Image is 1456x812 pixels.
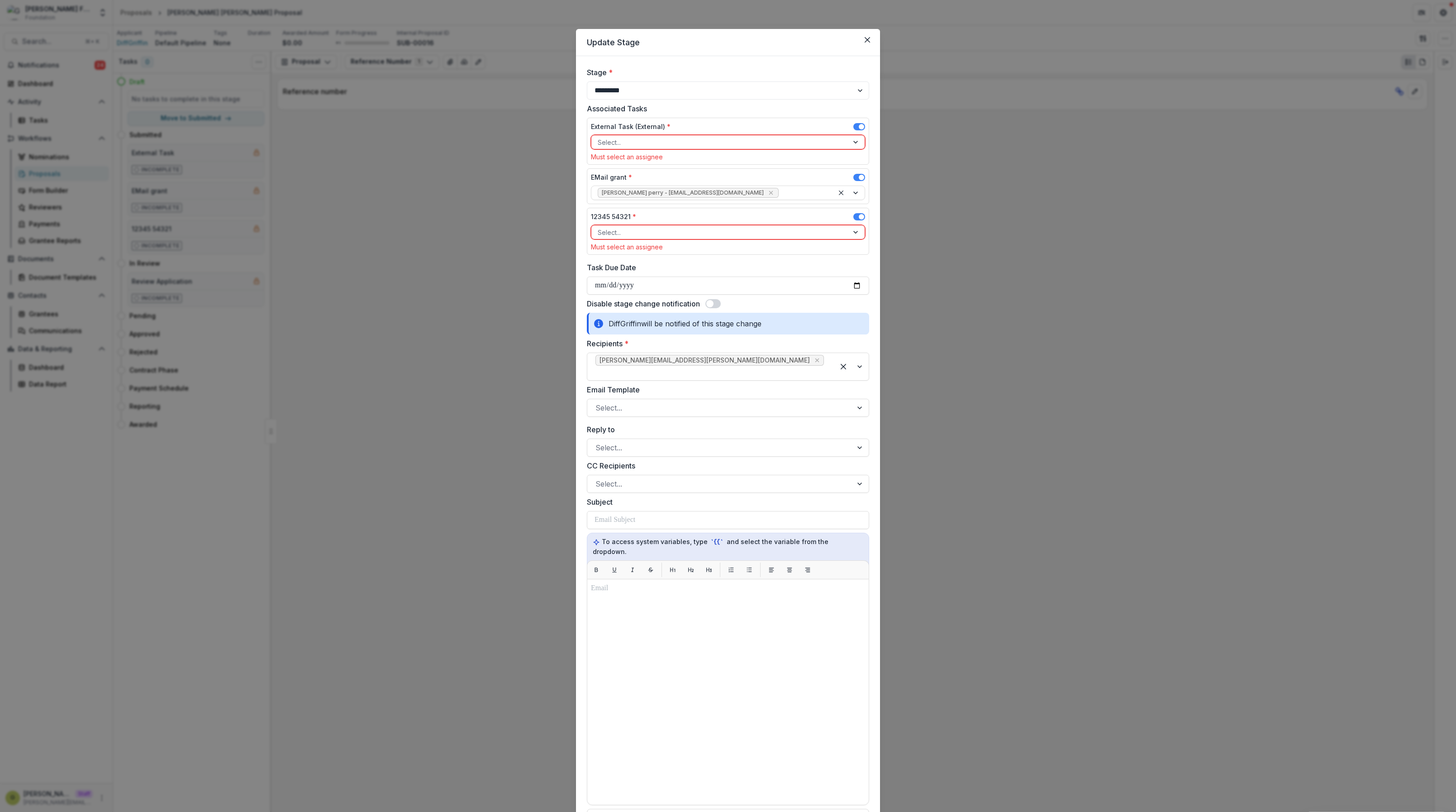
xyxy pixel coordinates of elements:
button: H1 [666,563,680,577]
button: H3 [702,563,716,577]
div: DiffGriffin will be notified of this stage change [587,313,869,334]
button: Underline [607,563,622,577]
label: Stage [587,67,864,78]
div: Remove Griffin perry - griffin@trytemelio.com [766,188,776,197]
div: Clear selected options [836,359,851,374]
label: Subject [587,497,864,507]
span: [PERSON_NAME] perry - [EMAIL_ADDRESS][DOMAIN_NAME] [602,190,764,196]
span: [PERSON_NAME][EMAIL_ADDRESS][PERSON_NAME][DOMAIN_NAME] [600,357,810,364]
label: CC Recipients [587,460,864,471]
button: Bold [589,563,604,577]
label: EMail grant [591,172,632,182]
label: 12345 54321 [591,212,636,221]
button: List [742,563,757,577]
label: Associated Tasks [587,103,864,114]
label: External Task (External) [591,122,671,131]
div: Must select an assignee [591,243,865,251]
button: Align center [782,563,797,577]
button: List [724,563,738,577]
p: To access system variables, type and select the variable from the dropdown. [593,537,863,556]
div: Clear selected options [836,187,847,198]
label: Email Template [587,384,864,395]
button: H2 [684,563,698,577]
code: `{{` [709,537,725,547]
button: Italic [625,563,640,577]
button: Align left [764,563,779,577]
div: Must select an assignee [591,153,865,161]
button: Strikethrough [643,563,658,577]
header: Update Stage [576,29,880,56]
label: Disable stage change notification [587,298,700,309]
div: Remove griffin+diffin@trytemelio.com [813,356,822,365]
button: Close [860,33,875,47]
label: Recipients [587,338,864,349]
button: Align right [800,563,815,577]
label: Reply to [587,424,864,435]
label: Task Due Date [587,262,864,273]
